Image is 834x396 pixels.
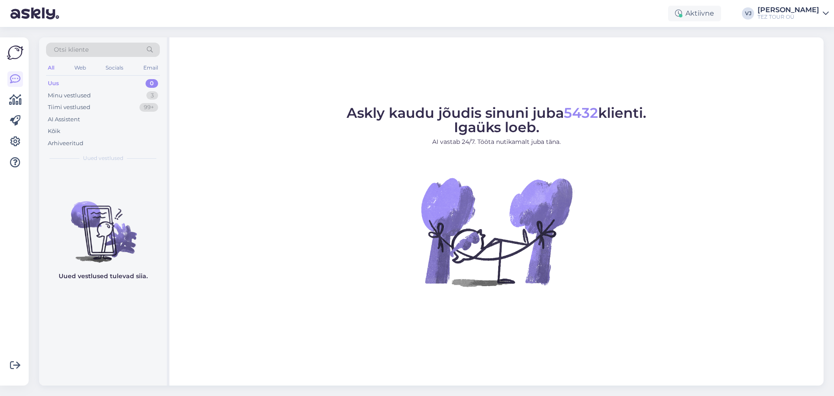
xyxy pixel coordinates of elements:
[668,6,721,21] div: Aktiivne
[758,7,829,20] a: [PERSON_NAME]TEZ TOUR OÜ
[48,127,60,136] div: Kõik
[146,91,158,100] div: 3
[48,103,90,112] div: Tiimi vestlused
[59,272,148,281] p: Uued vestlused tulevad siia.
[564,104,598,121] span: 5432
[83,154,123,162] span: Uued vestlused
[347,137,646,146] p: AI vastab 24/7. Tööta nutikamalt juba täna.
[48,139,83,148] div: Arhiveeritud
[758,7,819,13] div: [PERSON_NAME]
[139,103,158,112] div: 99+
[758,13,819,20] div: TEZ TOUR OÜ
[54,45,89,54] span: Otsi kliente
[142,62,160,73] div: Email
[742,7,754,20] div: VJ
[347,104,646,136] span: Askly kaudu jõudis sinuni juba klienti. Igaüks loeb.
[73,62,88,73] div: Web
[418,153,575,310] img: No Chat active
[48,79,59,88] div: Uus
[48,115,80,124] div: AI Assistent
[104,62,125,73] div: Socials
[7,44,23,61] img: Askly Logo
[46,62,56,73] div: All
[146,79,158,88] div: 0
[39,186,167,264] img: No chats
[48,91,91,100] div: Minu vestlused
